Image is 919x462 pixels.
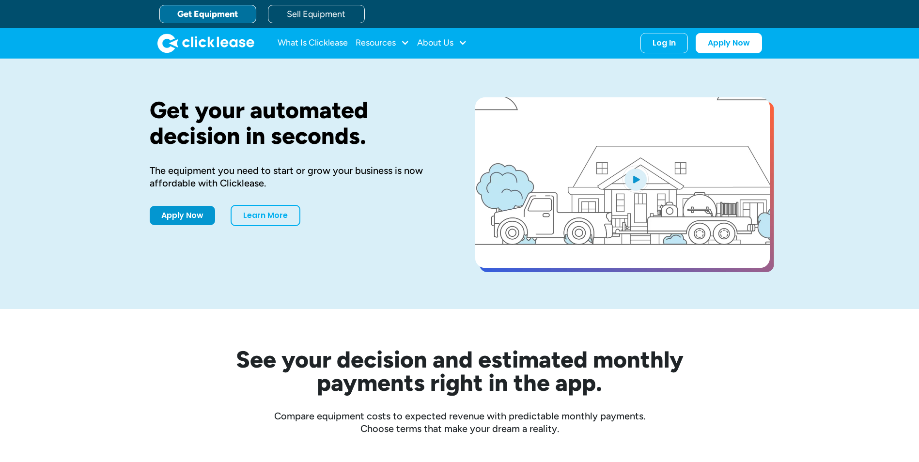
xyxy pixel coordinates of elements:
[268,5,365,23] a: Sell Equipment
[653,38,676,48] div: Log In
[417,33,467,53] div: About Us
[623,166,649,193] img: Blue play button logo on a light blue circular background
[188,348,731,394] h2: See your decision and estimated monthly payments right in the app.
[157,33,254,53] img: Clicklease logo
[278,33,348,53] a: What Is Clicklease
[231,205,300,226] a: Learn More
[696,33,762,53] a: Apply Now
[150,97,444,149] h1: Get your automated decision in seconds.
[157,33,254,53] a: home
[475,97,770,268] a: open lightbox
[150,410,770,435] div: Compare equipment costs to expected revenue with predictable monthly payments. Choose terms that ...
[150,164,444,189] div: The equipment you need to start or grow your business is now affordable with Clicklease.
[356,33,409,53] div: Resources
[150,206,215,225] a: Apply Now
[159,5,256,23] a: Get Equipment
